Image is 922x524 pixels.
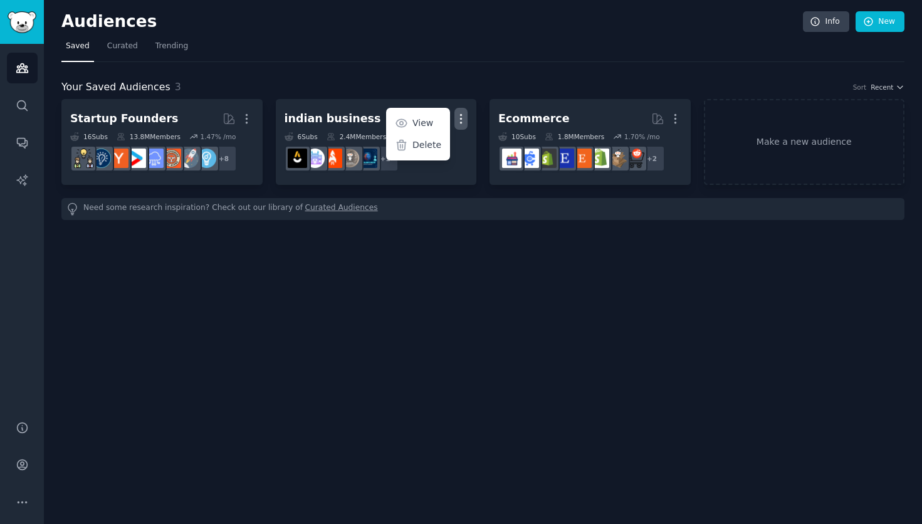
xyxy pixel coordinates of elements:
button: Recent [871,83,904,92]
span: Recent [871,83,893,92]
img: ecommerce_growth [502,149,521,168]
img: Entrepreneur [197,149,216,168]
div: 6 Sub s [285,132,318,141]
div: 13.8M Members [117,132,181,141]
div: 1.8M Members [545,132,604,141]
div: Sort [853,83,867,92]
img: Etsy [572,149,592,168]
p: View [412,117,433,130]
div: indian business [285,111,381,127]
a: indian businessViewDelete6Subs2.4MMembers0.93% /mo+1Geniusphere_HubIndiaInvestmentsStartUpIndiamu... [276,99,477,185]
img: shopify [590,149,609,168]
img: mumbai [305,149,325,168]
div: + 1 [372,145,399,172]
img: StartUpIndia [323,149,342,168]
span: Trending [155,41,188,52]
a: Make a new audience [704,99,905,185]
div: 2.4M Members [327,132,386,141]
span: Saved [66,41,90,52]
div: Ecommerce [498,111,570,127]
div: + 2 [639,145,665,172]
a: Info [803,11,849,33]
a: View [389,110,448,137]
img: dropship [607,149,627,168]
img: Geniusphere_Hub [358,149,377,168]
img: reviewmyshopify [537,149,557,168]
img: EtsySellers [555,149,574,168]
a: Ecommerce10Subs1.8MMembers1.70% /mo+2ecommercedropshipshopifyEtsyEtsySellersreviewmyshopifyecomme... [490,99,691,185]
div: + 8 [211,145,237,172]
img: indianstartups [288,149,307,168]
img: ecommerce [625,149,644,168]
div: 1.70 % /mo [624,132,660,141]
img: growmybusiness [74,149,93,168]
img: startups [179,149,199,168]
img: startup [127,149,146,168]
div: 1.47 % /mo [200,132,236,141]
a: Saved [61,36,94,62]
img: Entrepreneurship [92,149,111,168]
img: IndiaInvestments [340,149,360,168]
span: Curated [107,41,138,52]
span: 3 [175,81,181,93]
img: SaaS [144,149,164,168]
a: Trending [151,36,192,62]
a: Startup Founders16Subs13.8MMembers1.47% /mo+8EntrepreneurstartupsEntrepreneurRideAlongSaaSstartup... [61,99,263,185]
div: Need some research inspiration? Check out our library of [61,198,904,220]
div: 10 Sub s [498,132,536,141]
img: ecommercemarketing [520,149,539,168]
span: Your Saved Audiences [61,80,170,95]
a: Curated Audiences [305,202,378,216]
p: Delete [412,139,441,152]
a: New [856,11,904,33]
img: EntrepreneurRideAlong [162,149,181,168]
img: ycombinator [109,149,128,168]
div: 16 Sub s [70,132,108,141]
div: Startup Founders [70,111,178,127]
h2: Audiences [61,12,803,32]
img: GummySearch logo [8,11,36,33]
a: Curated [103,36,142,62]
